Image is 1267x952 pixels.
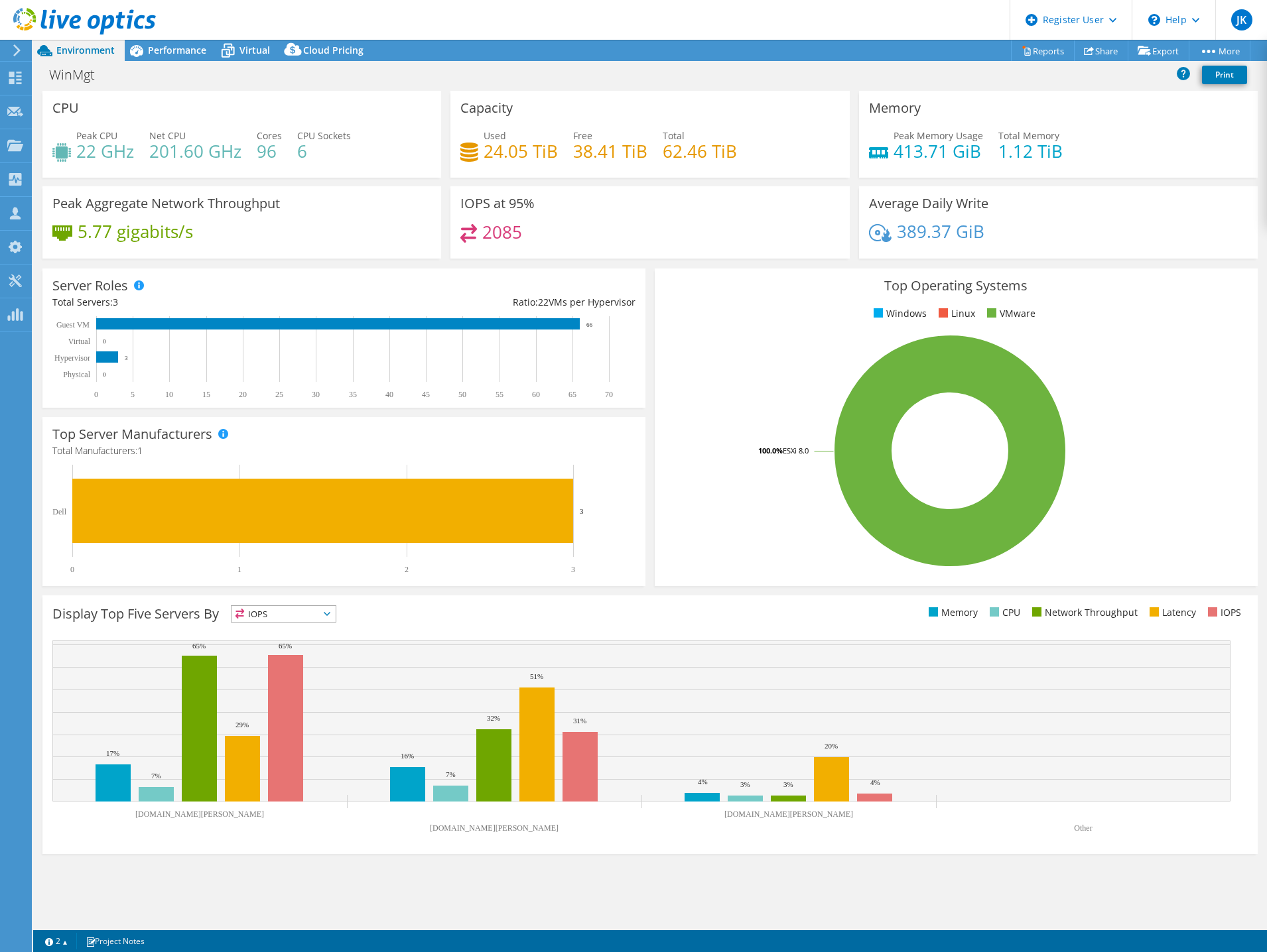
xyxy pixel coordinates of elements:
[998,129,1059,142] span: Total Memory
[68,337,91,346] text: Virtual
[257,144,282,158] h4: 96
[1128,40,1189,61] a: Export
[998,144,1063,158] h4: 1.12 TiB
[76,144,134,158] h4: 22 GHz
[665,278,1248,293] h3: Top Operating Systems
[52,507,66,516] text: Dell
[460,196,535,211] h3: IOPS at 95%
[783,446,809,455] tspan: ESXi 8.0
[54,353,90,363] text: Hypervisor
[239,390,247,399] text: 20
[237,565,241,574] text: 1
[530,672,543,680] text: 51%
[131,390,135,399] text: 5
[580,507,584,515] text: 3
[783,780,793,788] text: 3%
[135,809,264,819] text: [DOMAIN_NAME][PERSON_NAME]
[422,390,430,399] text: 45
[663,144,737,158] h4: 62.46 TiB
[458,390,466,399] text: 50
[148,44,206,56] span: Performance
[1148,14,1160,26] svg: \n
[76,129,117,142] span: Peak CPU
[870,306,927,321] li: Windows
[125,355,128,361] text: 3
[571,565,575,574] text: 3
[257,129,282,142] span: Cores
[532,390,540,399] text: 60
[56,320,90,329] text: Guest VM
[113,296,118,308] span: 3
[52,278,128,293] h3: Server Roles
[935,306,975,321] li: Linux
[78,224,193,239] h4: 5.77 gigabits/s
[312,390,320,399] text: 30
[487,714,500,722] text: 32%
[151,772,161,780] text: 7%
[758,446,783,455] tspan: 100.0%
[573,717,586,725] text: 31%
[1202,66,1247,84] a: Print
[165,390,173,399] text: 10
[663,129,685,142] span: Total
[460,101,513,115] h3: Capacity
[52,196,280,211] h3: Peak Aggregate Network Throughput
[36,933,77,949] a: 2
[1189,40,1250,61] a: More
[1205,605,1241,620] li: IOPS
[56,44,115,56] span: Environment
[573,129,592,142] span: Free
[894,144,983,158] h4: 413.71 GiB
[70,565,74,574] text: 0
[401,752,414,760] text: 16%
[1231,9,1252,30] span: JK
[52,101,79,115] h3: CPU
[605,390,613,399] text: 70
[430,823,559,833] text: [DOMAIN_NAME][PERSON_NAME]
[349,390,357,399] text: 35
[106,749,119,757] text: 17%
[482,225,522,239] h4: 2085
[405,565,409,574] text: 2
[568,390,576,399] text: 65
[1074,823,1092,833] text: Other
[698,778,708,786] text: 4%
[925,605,978,620] li: Memory
[740,780,750,788] text: 3%
[43,68,115,82] h1: WinMgt
[870,778,880,786] text: 4%
[235,721,249,729] text: 29%
[297,129,351,142] span: CPU Sockets
[149,129,186,142] span: Net CPU
[344,295,635,310] div: Ratio: VMs per Hypervisor
[1146,605,1196,620] li: Latency
[202,390,210,399] text: 15
[869,196,988,211] h3: Average Daily Write
[724,809,853,819] text: [DOMAIN_NAME][PERSON_NAME]
[446,770,456,778] text: 7%
[275,390,283,399] text: 25
[1074,40,1128,61] a: Share
[897,224,984,239] h4: 389.37 GiB
[103,338,106,345] text: 0
[52,295,344,310] div: Total Servers:
[76,933,154,949] a: Project Notes
[385,390,393,399] text: 40
[984,306,1035,321] li: VMware
[894,129,983,142] span: Peak Memory Usage
[52,427,212,442] h3: Top Server Manufacturers
[1029,605,1138,620] li: Network Throughput
[484,144,558,158] h4: 24.05 TiB
[137,444,143,457] span: 1
[496,390,503,399] text: 55
[103,371,106,378] text: 0
[192,642,206,650] text: 65%
[586,322,593,328] text: 66
[825,742,838,750] text: 20%
[1011,40,1075,61] a: Reports
[52,444,635,458] h4: Total Manufacturers:
[149,144,241,158] h4: 201.60 GHz
[297,144,351,158] h4: 6
[94,390,98,399] text: 0
[63,370,90,379] text: Physical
